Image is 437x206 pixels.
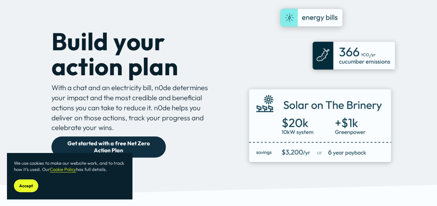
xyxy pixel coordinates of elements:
a: Cookie Policy [50,166,76,172]
a: Get started with a free Net Zero Action Plan [51,136,166,157]
p: We use cookies to make our website work, and to track how it’s used. Our has full details. [14,160,125,172]
section: Cookie banner [7,153,132,199]
p: With a chat and an electricity bill, n0de determines your impact and the most credible and benefi... [51,83,217,132]
span: Accept [19,183,33,188]
iframe: Chat Widget [402,173,437,206]
button: Accept [14,179,38,192]
strong: Build your action plan [51,26,178,81]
